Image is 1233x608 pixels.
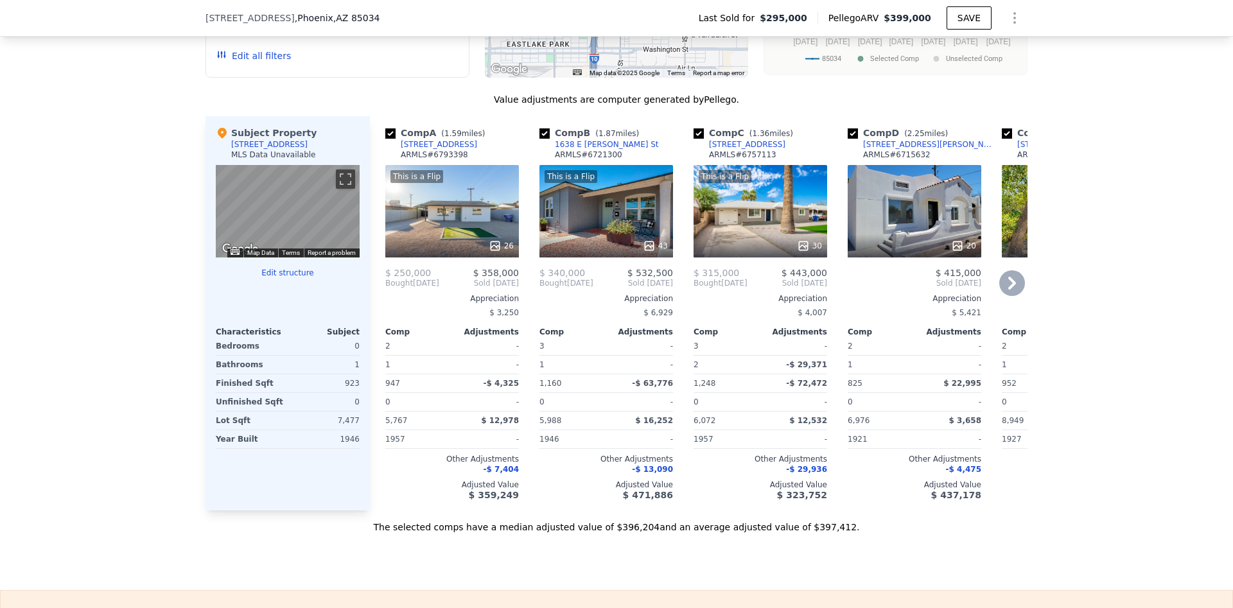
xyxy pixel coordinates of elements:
div: Map [216,165,360,257]
a: Terms (opens in new tab) [667,69,685,76]
div: - [917,393,981,411]
span: 1.36 [752,129,769,138]
span: 1.87 [599,129,616,138]
span: 8,949 [1002,416,1024,425]
text: [DATE] [954,37,978,46]
div: Value adjustments are computer generated by Pellego . [205,93,1027,106]
a: Report a problem [308,249,356,256]
div: 1638 E [PERSON_NAME] St [555,139,659,150]
div: ARMLS # 6757113 [709,150,776,160]
a: Report a map error [693,69,744,76]
button: Keyboard shortcuts [231,249,240,255]
div: Other Adjustments [1002,454,1135,464]
span: 5,767 [385,416,407,425]
text: [DATE] [889,37,913,46]
span: -$ 63,776 [632,379,673,388]
div: 1 [848,356,912,374]
div: - [455,430,519,448]
text: [DATE] [793,37,818,46]
div: ARMLS # 6793398 [401,150,468,160]
span: 0 [848,397,853,406]
span: 0 [539,397,545,406]
div: Appreciation [694,293,827,304]
button: Edit all filters [216,49,291,62]
span: Bought [694,278,721,288]
div: Comp C [694,126,798,139]
div: Adjustments [452,327,519,337]
div: 0 [290,393,360,411]
a: Open this area in Google Maps (opens a new window) [219,241,261,257]
div: 1946 [290,430,360,448]
div: 1 [290,356,360,374]
span: $ 437,178 [931,490,981,500]
div: Unfinished Sqft [216,393,285,411]
div: - [917,430,981,448]
text: [DATE] [986,37,1011,46]
div: - [609,393,673,411]
div: Comp A [385,126,490,139]
span: Map data ©2025 Google [590,69,660,76]
a: [STREET_ADDRESS] [385,139,477,150]
span: $ 358,000 [473,268,519,278]
span: $ 471,886 [623,490,673,500]
img: Google [488,61,530,78]
span: $399,000 [884,13,931,23]
div: 20 [951,239,976,252]
span: -$ 29,371 [786,360,827,369]
div: Other Adjustments [848,454,981,464]
div: Appreciation [1002,293,1135,304]
div: Year Built [216,430,285,448]
div: [STREET_ADDRESS] [231,139,308,150]
span: , Phoenix [295,12,380,24]
span: $ 3,250 [489,308,519,317]
div: [DATE] [385,278,439,288]
div: Appreciation [539,293,673,304]
span: 3 [694,342,699,351]
div: [STREET_ADDRESS][PERSON_NAME] [863,139,997,150]
div: Finished Sqft [216,374,285,392]
span: Last Sold for [699,12,760,24]
text: 85034 [822,55,841,63]
span: ( miles) [899,129,953,138]
div: This is a Flip [390,170,443,183]
span: $ 12,532 [789,416,827,425]
div: Subject [288,327,360,337]
a: [STREET_ADDRESS] [1002,139,1094,150]
span: Bought [385,278,413,288]
div: Street View [216,165,360,257]
div: Comp [539,327,606,337]
div: Adjustments [760,327,827,337]
div: - [609,430,673,448]
text: [DATE] [826,37,850,46]
div: Comp E [1002,126,1106,139]
div: ARMLS # 6755200 [1017,150,1085,160]
div: ARMLS # 6715632 [863,150,931,160]
span: $ 4,007 [798,308,827,317]
div: ARMLS # 6721300 [555,150,622,160]
div: 2 [694,356,758,374]
a: [STREET_ADDRESS] [694,139,785,150]
span: $ 340,000 [539,268,585,278]
a: Terms (opens in new tab) [282,249,300,256]
div: Adjusted Value [539,480,673,490]
span: 3 [539,342,545,351]
div: Subject Property [216,126,317,139]
div: [STREET_ADDRESS] [401,139,477,150]
span: 2 [385,342,390,351]
div: 923 [290,374,360,392]
div: - [455,356,519,374]
div: - [609,356,673,374]
span: -$ 72,472 [786,379,827,388]
div: 1927 [1002,430,1066,448]
span: 952 [1002,379,1017,388]
button: Show Options [1002,5,1027,31]
div: Adjustments [914,327,981,337]
span: $ 5,421 [952,308,981,317]
div: Comp D [848,126,953,139]
div: Other Adjustments [539,454,673,464]
div: Comp [848,327,914,337]
div: Adjustments [606,327,673,337]
span: Sold [DATE] [748,278,827,288]
div: - [763,393,827,411]
div: 1946 [539,430,604,448]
